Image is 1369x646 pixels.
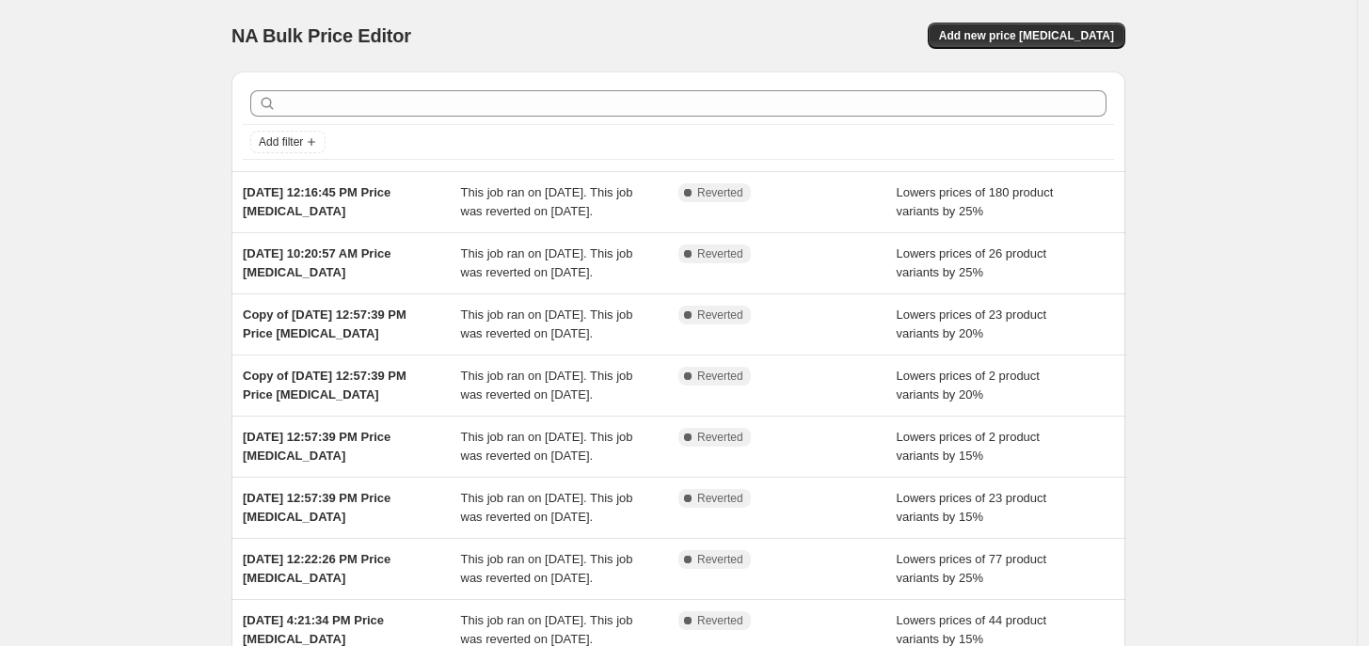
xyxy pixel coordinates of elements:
[897,246,1047,279] span: Lowers prices of 26 product variants by 25%
[897,613,1047,646] span: Lowers prices of 44 product variants by 15%
[697,430,743,445] span: Reverted
[461,552,633,585] span: This job ran on [DATE]. This job was reverted on [DATE].
[897,552,1047,585] span: Lowers prices of 77 product variants by 25%
[697,307,743,323] span: Reverted
[243,246,391,279] span: [DATE] 10:20:57 AM Price [MEDICAL_DATA]
[939,28,1114,43] span: Add new price [MEDICAL_DATA]
[231,25,411,46] span: NA Bulk Price Editor
[243,613,384,646] span: [DATE] 4:21:34 PM Price [MEDICAL_DATA]
[243,430,390,463] span: [DATE] 12:57:39 PM Price [MEDICAL_DATA]
[243,552,390,585] span: [DATE] 12:22:26 PM Price [MEDICAL_DATA]
[461,430,633,463] span: This job ran on [DATE]. This job was reverted on [DATE].
[697,246,743,261] span: Reverted
[461,246,633,279] span: This job ran on [DATE]. This job was reverted on [DATE].
[250,131,326,153] button: Add filter
[243,369,406,402] span: Copy of [DATE] 12:57:39 PM Price [MEDICAL_DATA]
[697,491,743,506] span: Reverted
[461,307,633,340] span: This job ran on [DATE]. This job was reverted on [DATE].
[461,613,633,646] span: This job ran on [DATE]. This job was reverted on [DATE].
[697,613,743,628] span: Reverted
[697,185,743,200] span: Reverted
[697,552,743,567] span: Reverted
[461,185,633,218] span: This job ran on [DATE]. This job was reverted on [DATE].
[897,369,1040,402] span: Lowers prices of 2 product variants by 20%
[897,307,1047,340] span: Lowers prices of 23 product variants by 20%
[461,369,633,402] span: This job ran on [DATE]. This job was reverted on [DATE].
[697,369,743,384] span: Reverted
[461,491,633,524] span: This job ran on [DATE]. This job was reverted on [DATE].
[243,491,390,524] span: [DATE] 12:57:39 PM Price [MEDICAL_DATA]
[897,491,1047,524] span: Lowers prices of 23 product variants by 15%
[259,134,303,150] span: Add filter
[897,430,1040,463] span: Lowers prices of 2 product variants by 15%
[928,23,1125,49] button: Add new price [MEDICAL_DATA]
[243,307,406,340] span: Copy of [DATE] 12:57:39 PM Price [MEDICAL_DATA]
[897,185,1054,218] span: Lowers prices of 180 product variants by 25%
[243,185,390,218] span: [DATE] 12:16:45 PM Price [MEDICAL_DATA]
